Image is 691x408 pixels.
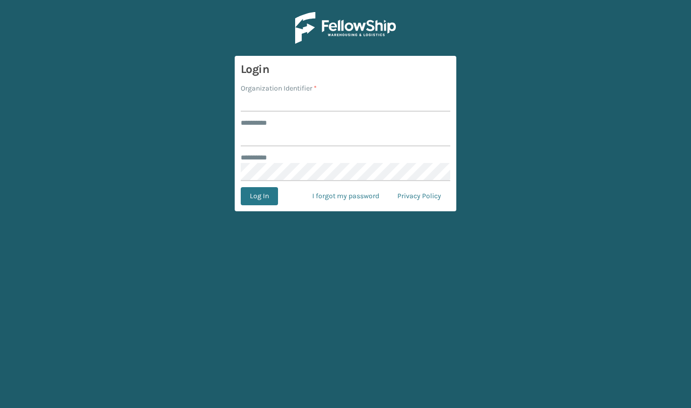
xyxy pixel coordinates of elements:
[241,62,450,77] h3: Login
[303,187,388,205] a: I forgot my password
[241,83,317,94] label: Organization Identifier
[241,187,278,205] button: Log In
[295,12,396,44] img: Logo
[388,187,450,205] a: Privacy Policy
